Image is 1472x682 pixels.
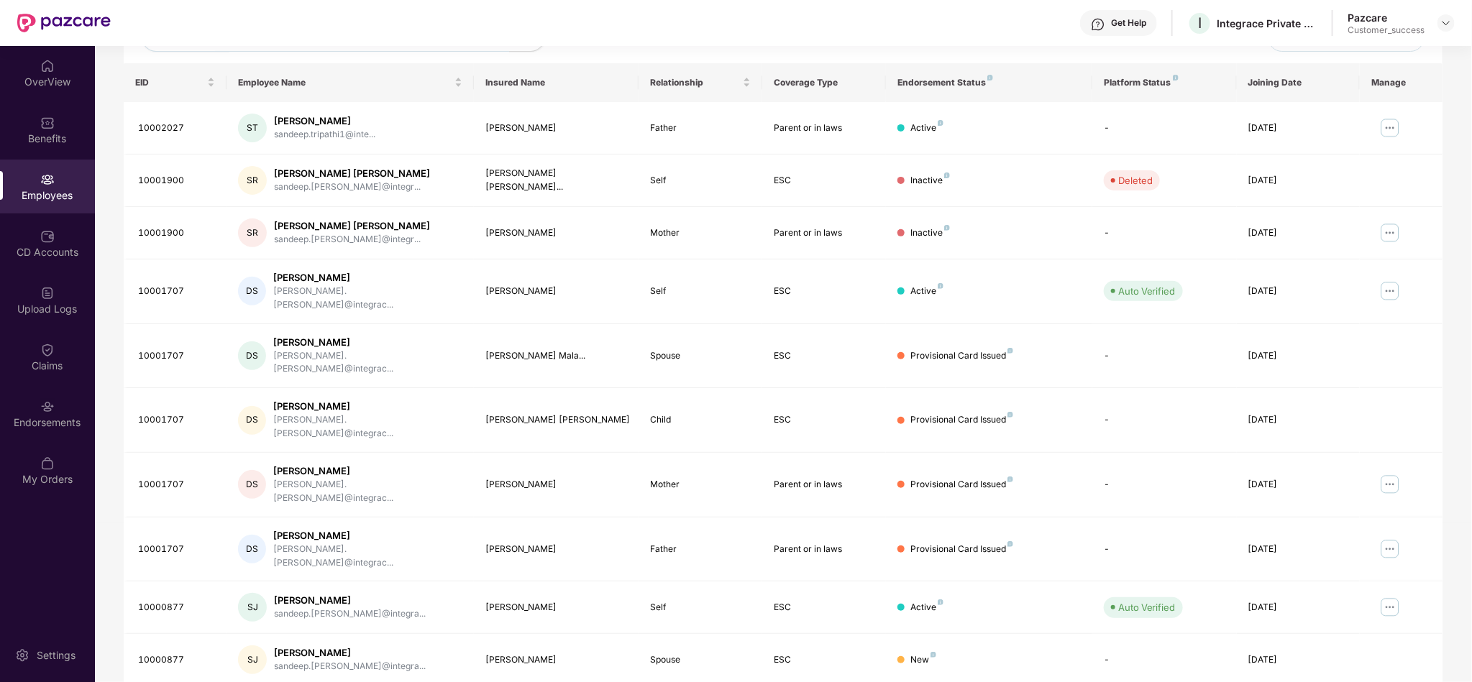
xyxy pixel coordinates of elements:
div: ESC [774,174,874,188]
img: svg+xml;base64,PHN2ZyBpZD0iQ2xhaW0iIHhtbG5zPSJodHRwOi8vd3d3LnczLm9yZy8yMDAwL3N2ZyIgd2lkdGg9IjIwIi... [40,343,55,357]
div: ESC [774,601,874,614]
div: [PERSON_NAME].[PERSON_NAME]@integrac... [273,478,462,505]
div: SR [238,166,267,195]
div: DS [238,535,266,563]
div: 10000877 [138,601,215,614]
div: Parent or in laws [774,543,874,556]
div: Auto Verified [1118,600,1176,614]
img: svg+xml;base64,PHN2ZyB4bWxucz0iaHR0cDovL3d3dy53My5vcmcvMjAwMC9zdmciIHdpZHRoPSI4IiBoZWlnaHQ9IjgiIH... [1173,75,1179,80]
img: svg+xml;base64,PHN2ZyB4bWxucz0iaHR0cDovL3d3dy53My5vcmcvMjAwMC9zdmciIHdpZHRoPSI4IiBoZWlnaHQ9IjgiIH... [944,225,950,231]
div: ESC [774,285,874,298]
div: [PERSON_NAME] [PERSON_NAME] [274,167,430,180]
img: svg+xml;base64,PHN2ZyB4bWxucz0iaHR0cDovL3d3dy53My5vcmcvMjAwMC9zdmciIHdpZHRoPSI4IiBoZWlnaHQ9IjgiIH... [938,120,943,126]
div: sandeep.tripathi1@inte... [274,128,375,142]
div: [PERSON_NAME] [274,646,426,660]
td: - [1092,207,1237,259]
td: - [1092,517,1237,582]
th: EID [124,63,227,102]
div: [PERSON_NAME] Mala... [485,349,627,363]
div: [PERSON_NAME] [274,114,375,128]
div: Provisional Card Issued [910,413,1013,427]
div: [DATE] [1248,285,1349,298]
div: Platform Status [1104,77,1225,88]
div: [PERSON_NAME] [273,271,462,285]
img: svg+xml;base64,PHN2ZyBpZD0iU2V0dGluZy0yMHgyMCIgeG1sbnM9Imh0dHA6Ly93d3cudzMub3JnLzIwMDAvc3ZnIiB3aW... [15,648,29,663]
div: Child [650,413,751,427]
td: - [1092,102,1237,155]
div: 10001707 [138,349,215,363]
div: Deleted [1118,173,1153,188]
div: sandeep.[PERSON_NAME]@integr... [274,233,430,246]
div: sandeep.[PERSON_NAME]@integr... [274,180,430,194]
div: ESC [774,653,874,667]
div: [PERSON_NAME] [PERSON_NAME] [485,413,627,427]
div: [PERSON_NAME] [273,464,462,478]
div: [DATE] [1248,174,1349,188]
img: svg+xml;base64,PHN2ZyB4bWxucz0iaHR0cDovL3d3dy53My5vcmcvMjAwMC9zdmciIHdpZHRoPSI4IiBoZWlnaHQ9IjgiIH... [1007,476,1013,482]
img: svg+xml;base64,PHN2ZyBpZD0iRW5kb3JzZW1lbnRzIiB4bWxucz0iaHR0cDovL3d3dy53My5vcmcvMjAwMC9zdmciIHdpZH... [40,400,55,414]
div: [PERSON_NAME].[PERSON_NAME]@integrac... [273,543,462,570]
div: 10000877 [138,653,215,667]
th: Employee Name [227,63,474,102]
div: [PERSON_NAME] [PERSON_NAME]... [485,167,627,194]
img: svg+xml;base64,PHN2ZyB4bWxucz0iaHR0cDovL3d3dy53My5vcmcvMjAwMC9zdmciIHdpZHRoPSI4IiBoZWlnaHQ9IjgiIH... [1007,348,1013,354]
div: 10002027 [138,121,215,135]
div: Auto Verified [1118,284,1176,298]
div: DS [238,341,266,370]
div: [PERSON_NAME] [485,601,627,614]
img: svg+xml;base64,PHN2ZyBpZD0iTXlfT3JkZXJzIiBkYXRhLW5hbWU9Ik15IE9yZGVycyIgeG1sbnM9Imh0dHA6Ly93d3cudz... [40,456,55,471]
div: Inactive [910,226,950,240]
div: Mother [650,478,751,492]
div: Provisional Card Issued [910,478,1013,492]
th: Joining Date [1237,63,1361,102]
div: [DATE] [1248,349,1349,363]
img: svg+xml;base64,PHN2ZyBpZD0iQmVuZWZpdHMiIHhtbG5zPSJodHRwOi8vd3d3LnczLm9yZy8yMDAwL3N2ZyIgd2lkdGg9Ij... [40,116,55,130]
img: manageButton [1379,280,1402,303]
div: Provisional Card Issued [910,349,1013,363]
div: 10001707 [138,543,215,556]
div: Parent or in laws [774,478,874,492]
th: Coverage Type [762,63,886,102]
div: DS [238,470,266,499]
div: 10001900 [138,226,215,240]
div: SR [238,218,267,247]
div: [PERSON_NAME].[PERSON_NAME]@integrac... [273,413,462,441]
img: svg+xml;base64,PHN2ZyB4bWxucz0iaHR0cDovL3d3dy53My5vcmcvMjAwMC9zdmciIHdpZHRoPSI4IiBoZWlnaHQ9IjgiIH... [1007,412,1013,418]
div: [DATE] [1248,478,1349,492]
img: svg+xml;base64,PHN2ZyBpZD0iSGVscC0zMngzMiIgeG1sbnM9Imh0dHA6Ly93d3cudzMub3JnLzIwMDAvc3ZnIiB3aWR0aD... [1091,17,1105,32]
td: - [1092,324,1237,389]
th: Relationship [639,63,762,102]
div: Father [650,121,751,135]
div: [PERSON_NAME] [273,336,462,349]
div: New [910,653,936,667]
img: svg+xml;base64,PHN2ZyB4bWxucz0iaHR0cDovL3d3dy53My5vcmcvMjAwMC9zdmciIHdpZHRoPSI4IiBoZWlnaHQ9IjgiIH... [931,652,936,658]
div: Inactive [910,174,950,188]
img: manageButton [1379,473,1402,496]
div: sandeep.[PERSON_NAME]@integra... [274,607,426,621]
img: manageButton [1379,116,1402,139]
div: DS [238,277,266,305]
span: I [1198,14,1202,32]
div: [PERSON_NAME] [485,653,627,667]
div: [DATE] [1248,226,1349,240]
th: Manage [1360,63,1443,102]
div: Endorsement Status [897,77,1081,88]
div: Self [650,601,751,614]
div: 10001900 [138,174,215,188]
div: Active [910,121,943,135]
div: ST [238,114,267,142]
img: manageButton [1379,596,1402,619]
div: DS [238,406,266,435]
img: svg+xml;base64,PHN2ZyBpZD0iQ0RfQWNjb3VudHMiIGRhdGEtbmFtZT0iQ0QgQWNjb3VudHMiIHhtbG5zPSJodHRwOi8vd3... [40,229,55,244]
td: - [1092,388,1237,453]
div: Integrace Private Limited [1217,17,1317,30]
div: Active [910,601,943,614]
div: [PERSON_NAME] [274,594,426,607]
img: svg+xml;base64,PHN2ZyB4bWxucz0iaHR0cDovL3d3dy53My5vcmcvMjAwMC9zdmciIHdpZHRoPSI4IiBoZWlnaHQ9IjgiIH... [987,75,993,80]
div: [PERSON_NAME] [485,285,627,298]
div: SJ [238,645,267,674]
div: [DATE] [1248,601,1349,614]
div: Father [650,543,751,556]
span: Employee Name [238,77,452,88]
img: svg+xml;base64,PHN2ZyB4bWxucz0iaHR0cDovL3d3dy53My5vcmcvMjAwMC9zdmciIHdpZHRoPSI4IiBoZWlnaHQ9IjgiIH... [944,172,950,178]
